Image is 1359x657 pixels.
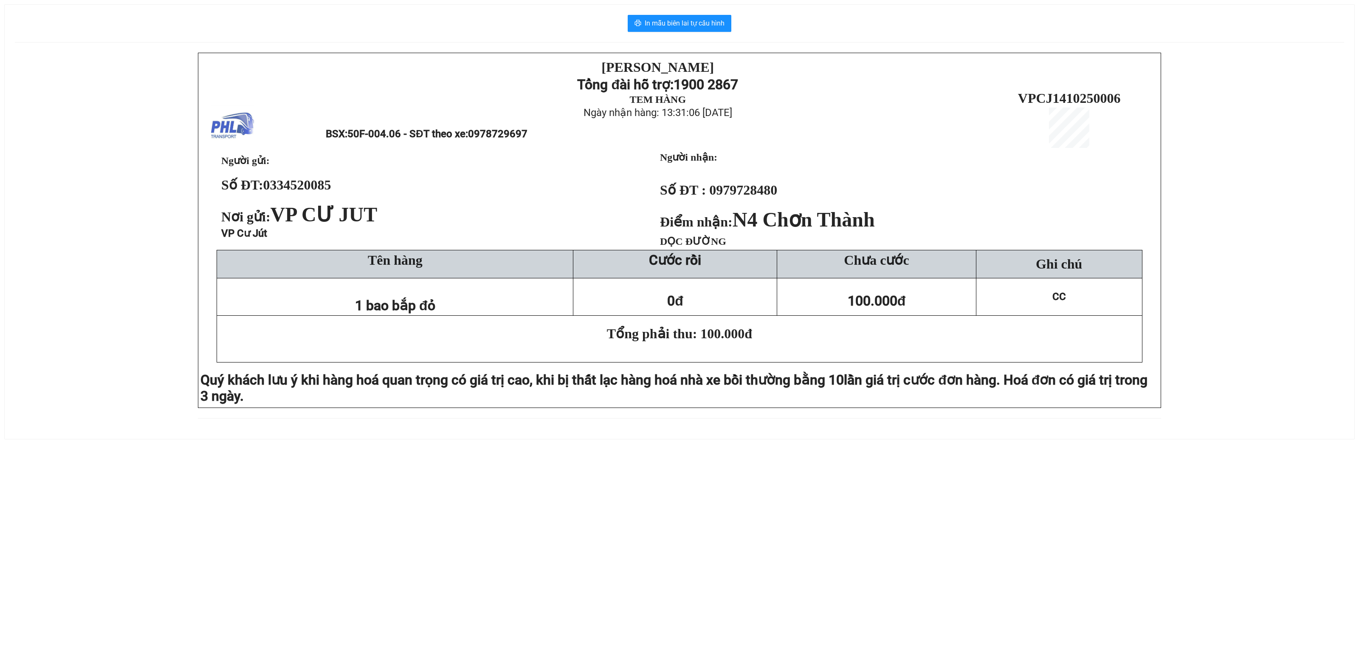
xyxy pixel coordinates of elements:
span: 1 bao bắp đỏ [355,297,435,314]
span: N4 Chơn Thành [733,208,875,231]
span: DỌC ĐƯỜNG [660,236,726,247]
span: CC [1052,291,1066,303]
strong: Số ĐT : [660,182,706,198]
span: 100.000đ [848,293,906,309]
span: 0979728480 [709,182,777,198]
strong: Tổng đài hỗ trợ: [17,24,96,56]
span: 0978729697 [468,128,527,140]
span: Chưa cước [844,252,909,268]
span: VP Cư Jút [221,227,267,239]
strong: TEM HÀNG [629,94,686,105]
strong: Số ĐT: [221,177,331,193]
strong: [PERSON_NAME] [4,7,116,22]
strong: Điểm nhận: [660,214,875,229]
strong: [PERSON_NAME] [601,59,714,75]
span: Tên hàng [368,252,423,268]
span: VPCJ1410250006 [1018,91,1121,106]
strong: TEM HÀNG [32,57,88,68]
button: printerIn mẫu biên lai tự cấu hình [628,15,731,32]
span: Người gửi: [221,155,270,166]
strong: Cước rồi [649,252,701,268]
span: 0đ [667,293,683,309]
span: Nơi gửi: [221,209,381,224]
span: 0334520085 [263,177,331,193]
span: Ghi chú [1036,256,1082,272]
span: Tổng phải thu: 100.000đ [607,326,752,341]
span: VP CƯ JUT [271,203,378,226]
strong: Tổng đài hỗ trợ: [577,76,674,93]
img: logo [211,105,254,148]
span: In mẫu biên lai tự cấu hình [645,18,725,28]
span: lần giá trị cước đơn hàng. Hoá đơn có giá trị trong 3 ngày. [200,372,1148,404]
span: Ngày nhận hàng: 13:31:06 [DATE] [584,107,732,119]
span: 50F-004.06 - SĐT theo xe: [347,128,527,140]
strong: Người nhận: [660,152,717,163]
strong: 1900 2867 [38,40,103,56]
span: BSX: [326,128,527,140]
span: printer [634,20,641,28]
strong: 1900 2867 [674,76,738,93]
span: Quý khách lưu ý khi hàng hoá quan trọng có giá trị cao, khi bị thất lạc hàng hoá nhà xe bồi thườn... [200,372,844,388]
